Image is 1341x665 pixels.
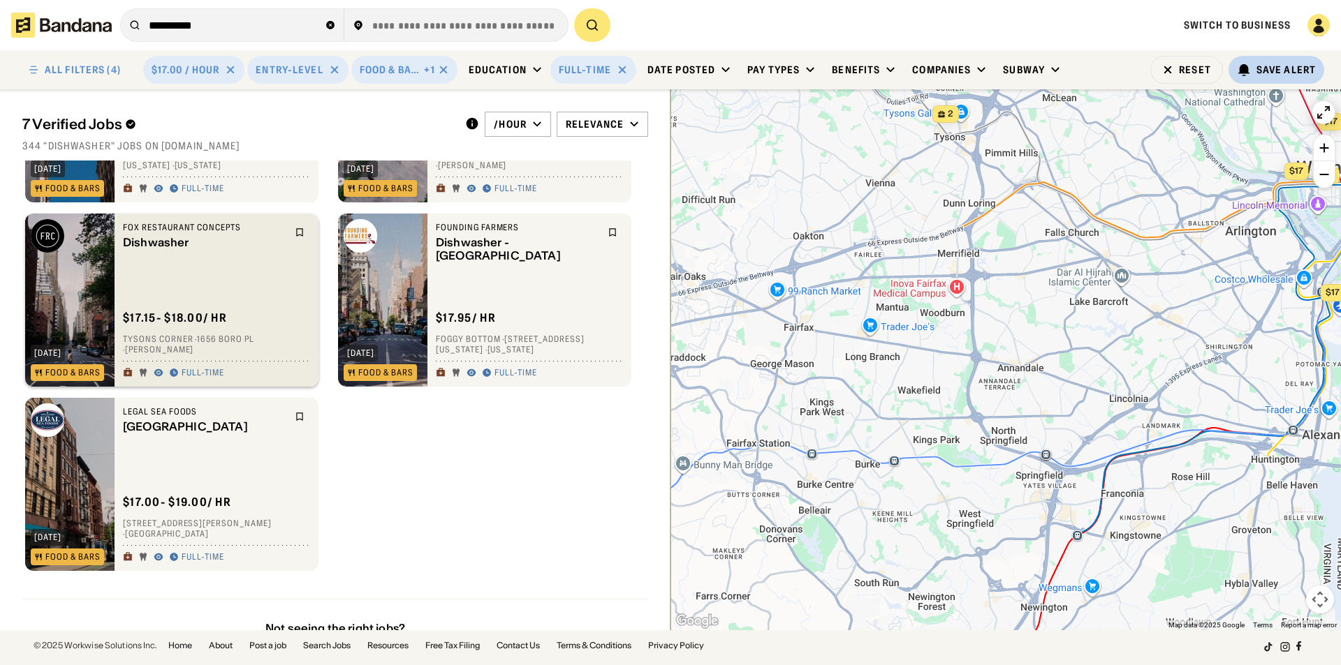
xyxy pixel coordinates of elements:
[123,518,310,539] div: [STREET_ADDRESS][PERSON_NAME] · [GEOGRAPHIC_DATA]
[209,641,233,650] a: About
[1281,621,1337,629] a: Report a map error
[912,63,971,76] div: Companies
[436,334,623,355] div: Foggy Bottom · [STREET_ADDRESS][US_STATE] · [US_STATE]
[494,118,527,130] div: /hour
[31,219,64,253] img: Fox Restaurant Concepts logo
[123,149,310,171] div: Foggy Bottom · [STREET_ADDRESS][US_STATE] · [US_STATE]
[168,641,192,650] a: Home
[557,641,631,650] a: Terms & Conditions
[497,641,540,650] a: Contact Us
[1326,287,1340,297] span: $17
[123,311,227,325] div: $ 17.15 - $18.00 / hr
[367,641,409,650] a: Resources
[249,641,286,650] a: Post a job
[494,184,537,195] div: Full-time
[647,63,715,76] div: Date Posted
[22,140,648,152] div: 344 "dishwasher" jobs on [DOMAIN_NAME]
[123,495,231,509] div: $ 17.00 - $19.00 / hr
[152,63,220,76] div: $17.00 / hour
[45,368,101,377] div: Food & Bars
[436,236,599,262] div: Dishwasher - [GEOGRAPHIC_DATA]
[45,65,121,75] div: ALL FILTERS (4)
[424,63,434,76] div: +1
[34,165,61,173] div: [DATE]
[22,116,454,133] div: 7 Verified Jobs
[45,553,101,561] div: Food & Bars
[436,311,496,325] div: $ 17.95 / hr
[674,612,720,630] img: Google
[494,368,537,379] div: Full-time
[747,63,800,76] div: Pay Types
[1324,116,1338,126] span: $17
[1003,63,1045,76] div: Subway
[1179,65,1211,75] div: Reset
[212,622,458,635] div: Not seeing the right jobs?
[123,236,286,249] div: Dishwasher
[347,165,374,173] div: [DATE]
[1256,63,1316,76] div: Save Alert
[648,641,704,650] a: Privacy Policy
[469,63,527,76] div: Education
[344,219,377,253] img: Founding Farmers logo
[436,149,623,171] div: Tysons Corner · 1656 Boro Pl · [PERSON_NAME]
[34,641,157,650] div: © 2025 Workwise Solutions Inc.
[303,641,351,650] a: Search Jobs
[674,612,720,630] a: Open this area in Google Maps (opens a new window)
[182,552,224,563] div: Full-time
[436,222,599,233] div: Founding Farmers
[123,334,310,355] div: Tysons Corner · 1656 Boro Pl · [PERSON_NAME]
[123,406,286,417] div: Legal Sea Foods
[347,349,374,357] div: [DATE]
[358,368,413,377] div: Food & Bars
[832,63,880,76] div: Benefits
[1168,621,1245,629] span: Map data ©2025 Google
[22,160,648,630] div: grid
[123,420,286,433] div: [GEOGRAPHIC_DATA]
[31,403,64,437] img: Legal Sea Foods logo
[182,368,224,379] div: Full-time
[182,184,224,195] div: Full-time
[256,63,323,76] div: Entry-Level
[1184,19,1291,31] a: Switch to Business
[1289,165,1303,176] span: $17
[1253,621,1273,629] a: Terms (opens in new tab)
[123,222,286,233] div: Fox Restaurant Concepts
[45,184,101,193] div: Food & Bars
[566,118,624,130] div: Relevance
[358,184,413,193] div: Food & Bars
[559,63,611,76] div: Full-time
[360,63,422,76] div: Food & Bars
[11,13,112,38] img: Bandana logotype
[34,533,61,541] div: [DATE]
[1306,585,1334,613] button: Map camera controls
[34,349,61,357] div: [DATE]
[425,641,480,650] a: Free Tax Filing
[948,108,953,120] span: 2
